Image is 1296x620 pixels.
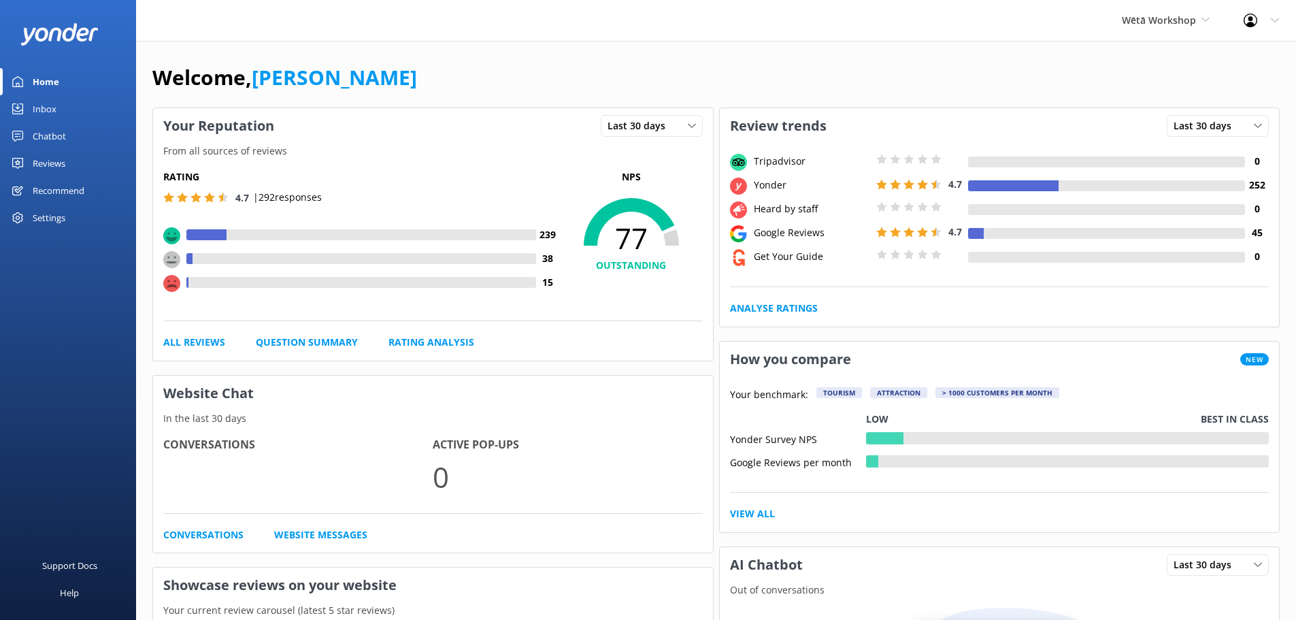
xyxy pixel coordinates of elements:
[935,387,1059,398] div: > 1000 customers per month
[163,169,560,184] h5: Rating
[560,258,703,273] h4: OUTSTANDING
[560,221,703,255] span: 77
[536,227,560,242] h4: 239
[866,412,888,427] p: Low
[720,547,813,583] h3: AI Chatbot
[750,225,873,240] div: Google Reviews
[33,68,59,95] div: Home
[153,603,713,618] p: Your current review carousel (latest 5 star reviews)
[536,275,560,290] h4: 15
[20,23,99,46] img: yonder-white-logo.png
[152,61,417,94] h1: Welcome,
[1245,178,1269,193] h4: 252
[252,63,417,91] a: [PERSON_NAME]
[870,387,927,398] div: Attraction
[750,201,873,216] div: Heard by staff
[163,527,244,542] a: Conversations
[60,579,79,606] div: Help
[750,249,873,264] div: Get Your Guide
[1245,201,1269,216] h4: 0
[274,527,367,542] a: Website Messages
[256,335,358,350] a: Question Summary
[433,436,702,454] h4: Active Pop-ups
[153,376,713,411] h3: Website Chat
[560,169,703,184] p: NPS
[163,436,433,454] h4: Conversations
[750,154,873,169] div: Tripadvisor
[1174,557,1240,572] span: Last 30 days
[730,432,866,444] div: Yonder Survey NPS
[153,568,713,603] h3: Showcase reviews on your website
[1245,154,1269,169] h4: 0
[42,552,97,579] div: Support Docs
[253,190,322,205] p: | 292 responses
[948,178,962,191] span: 4.7
[153,411,713,426] p: In the last 30 days
[33,123,66,150] div: Chatbot
[1245,225,1269,240] h4: 45
[536,251,560,266] h4: 38
[1245,249,1269,264] h4: 0
[750,178,873,193] div: Yonder
[33,204,65,231] div: Settings
[153,144,713,159] p: From all sources of reviews
[33,150,65,177] div: Reviews
[608,118,674,133] span: Last 30 days
[1240,353,1269,365] span: New
[163,335,225,350] a: All Reviews
[720,342,861,377] h3: How you compare
[730,301,818,316] a: Analyse Ratings
[33,177,84,204] div: Recommend
[235,191,249,204] span: 4.7
[388,335,474,350] a: Rating Analysis
[730,455,866,468] div: Google Reviews per month
[816,387,862,398] div: Tourism
[720,583,1280,598] p: Out of conversations
[720,108,837,144] h3: Review trends
[730,387,808,404] p: Your benchmark:
[433,454,702,500] p: 0
[153,108,284,144] h3: Your Reputation
[948,225,962,238] span: 4.7
[1201,412,1269,427] p: Best in class
[730,506,775,521] a: View All
[33,95,56,123] div: Inbox
[1174,118,1240,133] span: Last 30 days
[1122,14,1196,27] span: Wētā Workshop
